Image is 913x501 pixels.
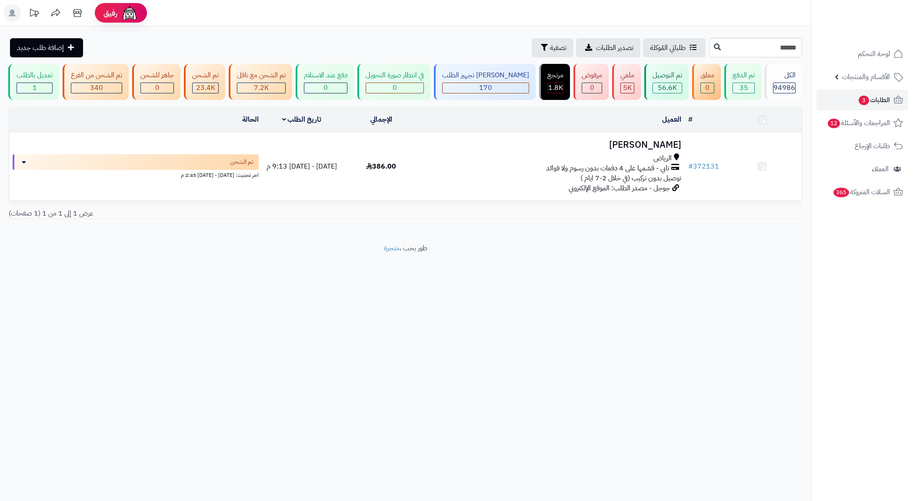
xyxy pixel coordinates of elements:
[182,64,227,100] a: تم الشحن 23.4K
[723,64,763,100] a: تم الدفع 35
[356,64,432,100] a: في انتظار صورة التحويل 0
[700,70,714,80] div: معلق
[282,114,322,125] a: تاريخ الطلب
[140,70,174,80] div: جاهز للشحن
[773,83,795,93] span: 94986
[688,161,693,172] span: #
[537,64,572,100] a: مرتجع 1.8K
[650,43,686,53] span: طلباتي المُوكلة
[227,64,294,100] a: تم الشحن مع ناقل 7.2K
[643,64,690,100] a: تم التوصيل 56.6K
[833,187,850,198] span: 365
[121,4,138,22] img: ai-face.png
[546,163,669,173] span: تابي - قسّمها على 4 دفعات بدون رسوم ولا فوائد
[662,114,681,125] a: العميل
[590,83,594,93] span: 0
[816,113,908,133] a: المراجعات والأسئلة12
[532,38,573,57] button: تصفية
[304,70,347,80] div: دفع عند الاستلام
[733,83,754,93] div: 35
[71,83,122,93] div: 340
[237,70,286,80] div: تم الشحن مع ناقل
[653,70,682,80] div: تم التوصيل
[582,70,602,80] div: مرفوض
[858,95,870,106] span: 3
[547,70,563,80] div: مرتجع
[442,70,529,80] div: [PERSON_NAME] تجهيز الطلب
[688,114,693,125] a: #
[872,163,889,175] span: العملاء
[658,83,677,93] span: 56.6K
[548,83,563,93] span: 1.8K
[366,70,424,80] div: في انتظار صورة التحويل
[17,43,64,53] span: إضافة طلب جديد
[827,118,840,129] span: 12
[443,83,529,93] div: 170
[827,117,890,129] span: المراجعات والأسئلة
[621,83,634,93] div: 4972
[688,161,719,172] a: #372131
[23,4,45,24] a: تحديثات المنصة
[304,83,347,93] div: 0
[192,70,219,80] div: تم الشحن
[424,140,681,150] h3: [PERSON_NAME]
[90,83,103,93] span: 340
[858,94,890,106] span: الطلبات
[141,83,173,93] div: 0
[254,83,269,93] span: 7.2K
[580,173,681,183] span: توصيل بدون تركيب (في خلال 2-7 ايام )
[833,186,890,198] span: السلات المتروكة
[196,83,215,93] span: 23.4K
[653,153,672,163] span: الرياض
[479,83,492,93] span: 170
[763,64,804,100] a: الكل94986
[7,64,61,100] a: تعديل بالطلب 1
[858,48,890,60] span: لوحة التحكم
[10,38,83,57] a: إضافة طلب جديد
[643,38,706,57] a: طلباتي المُوكلة
[242,114,259,125] a: الحالة
[548,83,563,93] div: 1811
[2,209,406,219] div: عرض 1 إلى 1 من 1 (1 صفحات)
[620,70,634,80] div: ملغي
[816,182,908,202] a: السلات المتروكة365
[237,83,285,93] div: 7223
[855,140,890,152] span: طلبات الإرجاع
[740,83,748,93] span: 35
[294,64,356,100] a: دفع عند الاستلام 0
[816,159,908,179] a: العملاء
[773,70,796,80] div: الكل
[130,64,182,100] a: جاهز للشحن 0
[576,38,640,57] a: تصدير الطلبات
[193,83,218,93] div: 23430
[33,83,37,93] span: 1
[653,83,682,93] div: 56621
[370,114,392,125] a: الإجمالي
[623,83,632,93] span: 5K
[610,64,643,100] a: ملغي 5K
[816,136,908,156] a: طلبات الإرجاع
[582,83,602,93] div: 0
[230,158,253,166] span: تم الشحن
[61,64,130,100] a: تم الشحن من الفرع 340
[13,170,259,179] div: اخر تحديث: [DATE] - [DATE] 2:45 م
[733,70,755,80] div: تم الدفع
[854,14,905,32] img: logo-2.png
[816,43,908,64] a: لوحة التحكم
[384,243,400,253] a: متجرة
[155,83,160,93] span: 0
[816,90,908,110] a: الطلبات3
[842,71,890,83] span: الأقسام والمنتجات
[17,83,52,93] div: 1
[569,183,670,193] span: جوجل - مصدر الطلب: الموقع الإلكتروني
[17,70,53,80] div: تعديل بالطلب
[366,83,423,93] div: 0
[393,83,397,93] span: 0
[71,70,122,80] div: تم الشحن من الفرع
[705,83,710,93] span: 0
[432,64,537,100] a: [PERSON_NAME] تجهيز الطلب 170
[572,64,610,100] a: مرفوض 0
[323,83,328,93] span: 0
[690,64,723,100] a: معلق 0
[366,161,396,172] span: 386.00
